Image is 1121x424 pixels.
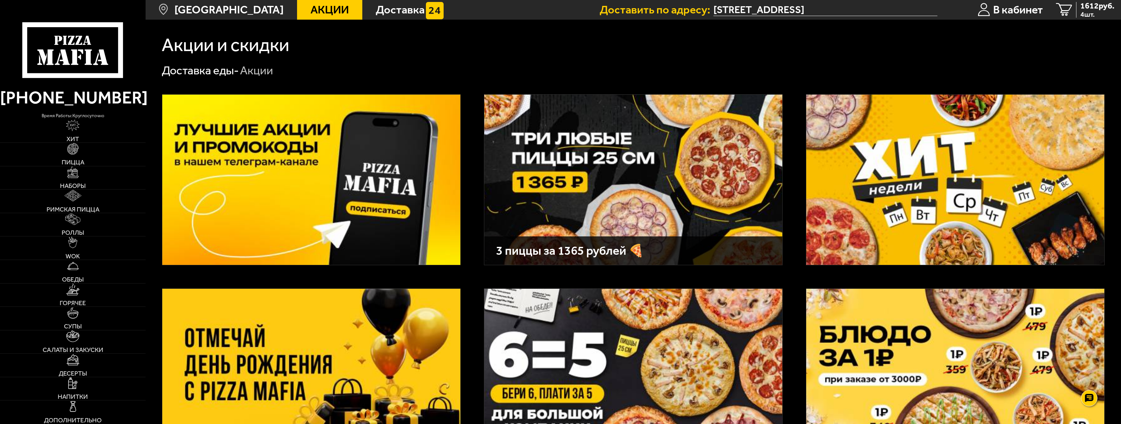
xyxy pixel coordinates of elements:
span: Напитки [58,394,88,400]
span: Доставить по адресу: [600,4,713,15]
div: Акции [240,63,273,78]
img: 15daf4d41897b9f0e9f617042186c801.svg [426,2,443,19]
span: WOK [66,253,80,259]
span: Римская пицца [47,206,99,212]
span: Дальневосточный проспект, 74 [713,4,938,16]
span: 1612 руб. [1080,2,1114,10]
input: Ваш адрес доставки [713,4,938,16]
span: 4 шт. [1080,11,1114,18]
span: Роллы [62,230,84,236]
span: Супы [64,323,82,329]
span: [GEOGRAPHIC_DATA] [174,4,284,15]
span: Салаты и закуски [43,347,103,353]
a: 3 пиццы за 1365 рублей 🍕 [484,94,783,265]
span: Пицца [62,159,84,165]
span: Дополнительно [44,417,102,423]
span: Акции [310,4,349,15]
span: Обеды [62,276,84,283]
span: Горячее [60,300,86,306]
span: Наборы [60,183,86,189]
span: Хит [67,136,79,142]
span: Доставка [376,4,425,15]
span: Десерты [59,370,87,377]
h3: 3 пиццы за 1365 рублей 🍕 [496,245,771,257]
span: В кабинет [993,4,1043,15]
h1: Акции и скидки [162,35,289,54]
a: Доставка еды- [162,64,239,77]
